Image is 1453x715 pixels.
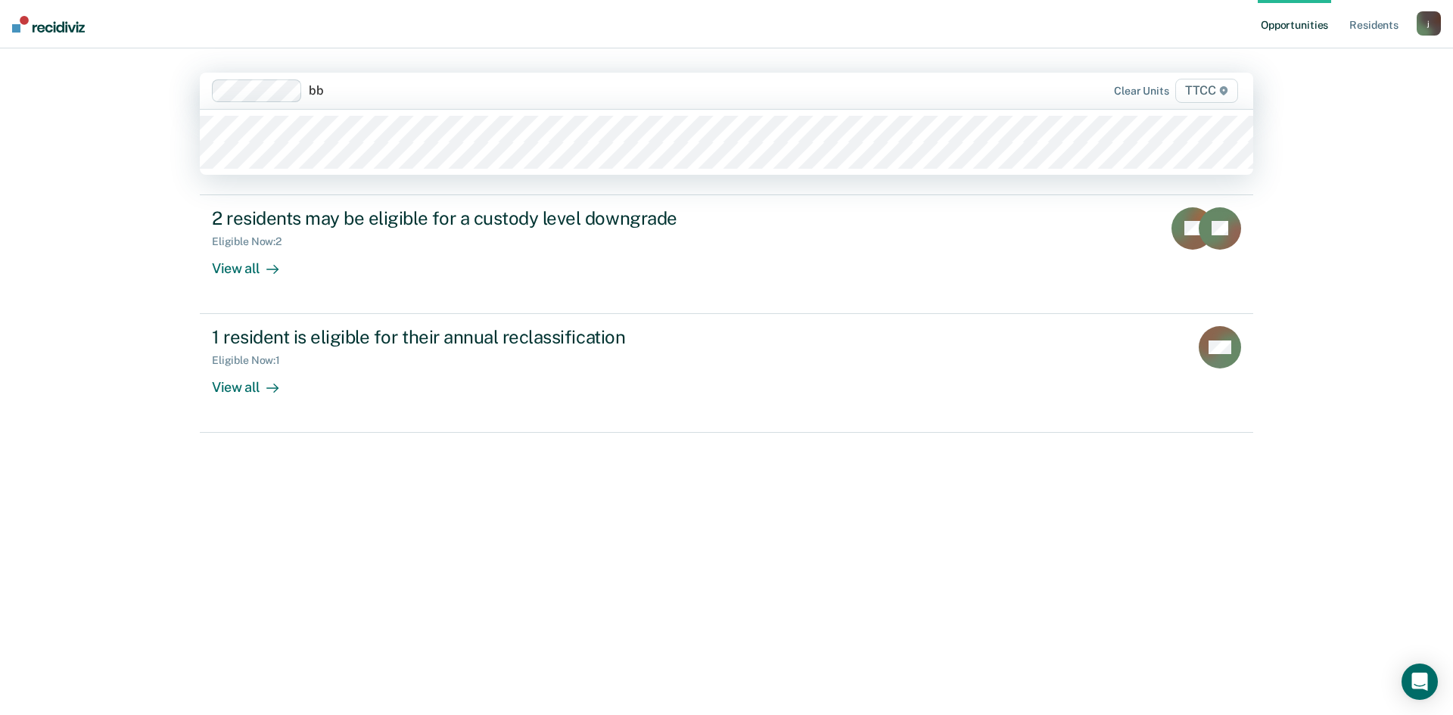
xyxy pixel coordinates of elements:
[212,326,743,348] div: 1 resident is eligible for their annual reclassification
[1175,79,1238,103] span: TTCC
[200,194,1253,314] a: 2 residents may be eligible for a custody level downgradeEligible Now:2View all
[1402,664,1438,700] div: Open Intercom Messenger
[212,235,294,248] div: Eligible Now : 2
[1114,85,1169,98] div: Clear units
[212,207,743,229] div: 2 residents may be eligible for a custody level downgrade
[1417,11,1441,36] button: j
[212,247,297,277] div: View all
[200,314,1253,433] a: 1 resident is eligible for their annual reclassificationEligible Now:1View all
[12,16,85,33] img: Recidiviz
[212,367,297,396] div: View all
[212,354,292,367] div: Eligible Now : 1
